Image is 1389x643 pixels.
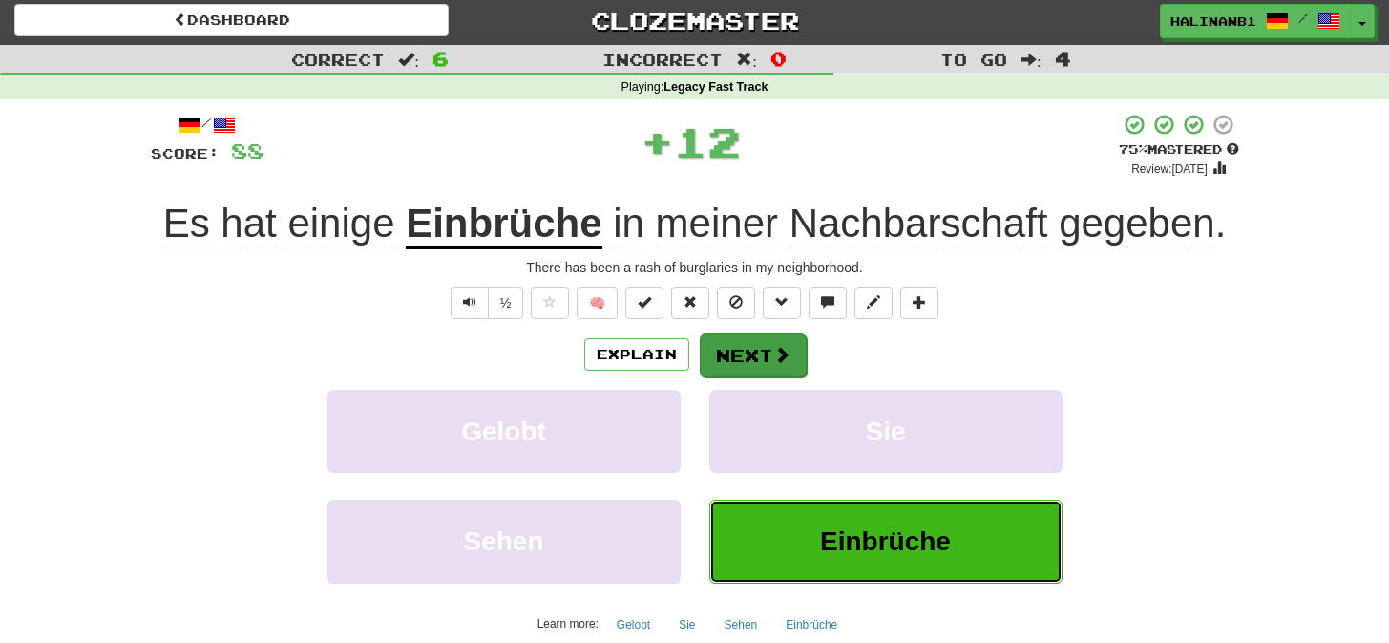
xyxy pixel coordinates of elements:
[151,113,263,137] div: /
[461,417,546,446] span: Gelobt
[1131,162,1208,176] small: Review: [DATE]
[327,500,681,583] button: Sehen
[1119,141,1239,159] div: Mastered
[1160,4,1351,38] a: halinanb1 /
[584,338,689,371] button: Explain
[820,526,951,556] span: Einbrüche
[763,287,801,319] button: Grammar (alt+g)
[477,4,912,37] a: Clozemaster
[809,287,847,319] button: Discuss sentence (alt+u)
[714,611,768,639] button: Sehen
[789,201,1048,246] span: Nachbarschaft
[463,526,543,556] span: Sehen
[398,52,419,68] span: :
[663,80,768,94] strong: Legacy Fast Track
[900,287,938,319] button: Add to collection (alt+a)
[940,50,1007,69] span: To go
[1170,12,1256,30] span: halinanb1
[1298,11,1308,25] span: /
[709,500,1063,583] button: Einbrüche
[291,50,385,69] span: Correct
[151,258,1239,277] div: There has been a rash of burglaries in my neighborhood.
[537,617,599,631] small: Learn more:
[1119,141,1147,157] span: 75 %
[602,201,1227,246] span: .
[1055,47,1071,70] span: 4
[447,287,524,319] div: Text-to-speech controls
[717,287,755,319] button: Ignore sentence (alt+i)
[700,333,807,377] button: Next
[671,287,709,319] button: Reset to 0% Mastered (alt+r)
[668,611,705,639] button: Sie
[14,4,449,36] a: Dashboard
[775,611,848,639] button: Einbrüche
[602,50,723,69] span: Incorrect
[641,113,674,170] span: +
[736,52,757,68] span: :
[674,118,741,165] span: 12
[432,47,449,70] span: 6
[854,287,893,319] button: Edit sentence (alt+d)
[451,287,489,319] button: Play sentence audio (ctl+space)
[1059,201,1215,246] span: gegeben
[531,287,569,319] button: Favorite sentence (alt+f)
[625,287,663,319] button: Set this sentence to 100% Mastered (alt+m)
[613,201,644,246] span: in
[770,47,787,70] span: 0
[606,611,661,639] button: Gelobt
[163,201,210,246] span: Es
[221,201,276,246] span: hat
[231,139,263,162] span: 88
[865,417,905,446] span: Sie
[488,287,524,319] button: ½
[287,201,394,246] span: einige
[1021,52,1042,68] span: :
[406,201,601,249] u: Einbrüche
[151,145,220,161] span: Score:
[577,287,618,319] button: 🧠
[656,201,778,246] span: meiner
[709,390,1063,473] button: Sie
[327,390,681,473] button: Gelobt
